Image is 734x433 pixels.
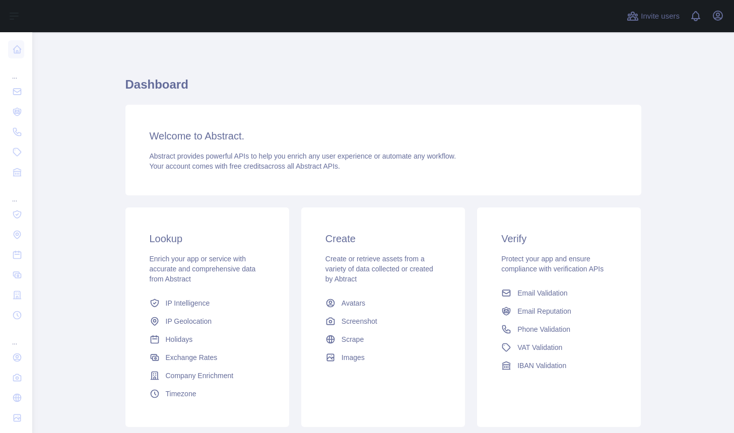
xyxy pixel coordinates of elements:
[146,312,269,330] a: IP Geolocation
[497,302,621,320] a: Email Reputation
[325,232,441,246] h3: Create
[501,232,617,246] h3: Verify
[146,367,269,385] a: Company Enrichment
[166,316,212,326] span: IP Geolocation
[166,371,234,381] span: Company Enrichment
[146,348,269,367] a: Exchange Rates
[125,77,641,101] h1: Dashboard
[342,352,365,363] span: Images
[8,60,24,81] div: ...
[321,294,445,312] a: Avatars
[166,298,210,308] span: IP Intelligence
[501,255,604,273] span: Protect your app and ensure compliance with verification APIs
[8,183,24,203] div: ...
[497,356,621,375] a: IBAN Validation
[146,294,269,312] a: IP Intelligence
[342,298,365,308] span: Avatars
[150,129,617,143] h3: Welcome to Abstract.
[497,338,621,356] a: VAT Validation
[517,324,570,334] span: Phone Validation
[150,255,256,283] span: Enrich your app or service with accurate and comprehensive data from Abstract
[150,162,340,170] span: Your account comes with across all Abstract APIs.
[166,389,196,399] span: Timezone
[342,334,364,344] span: Scrape
[321,348,445,367] a: Images
[321,312,445,330] a: Screenshot
[497,284,621,302] a: Email Validation
[166,352,218,363] span: Exchange Rates
[641,11,680,22] span: Invite users
[497,320,621,338] a: Phone Validation
[517,342,562,352] span: VAT Validation
[150,152,456,160] span: Abstract provides powerful APIs to help you enrich any user experience or automate any workflow.
[8,326,24,346] div: ...
[146,385,269,403] a: Timezone
[325,255,433,283] span: Create or retrieve assets from a variety of data collected or created by Abtract
[517,306,571,316] span: Email Reputation
[230,162,264,170] span: free credits
[517,288,567,298] span: Email Validation
[321,330,445,348] a: Scrape
[146,330,269,348] a: Holidays
[342,316,377,326] span: Screenshot
[166,334,193,344] span: Holidays
[150,232,265,246] h3: Lookup
[517,360,566,371] span: IBAN Validation
[625,8,682,24] button: Invite users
